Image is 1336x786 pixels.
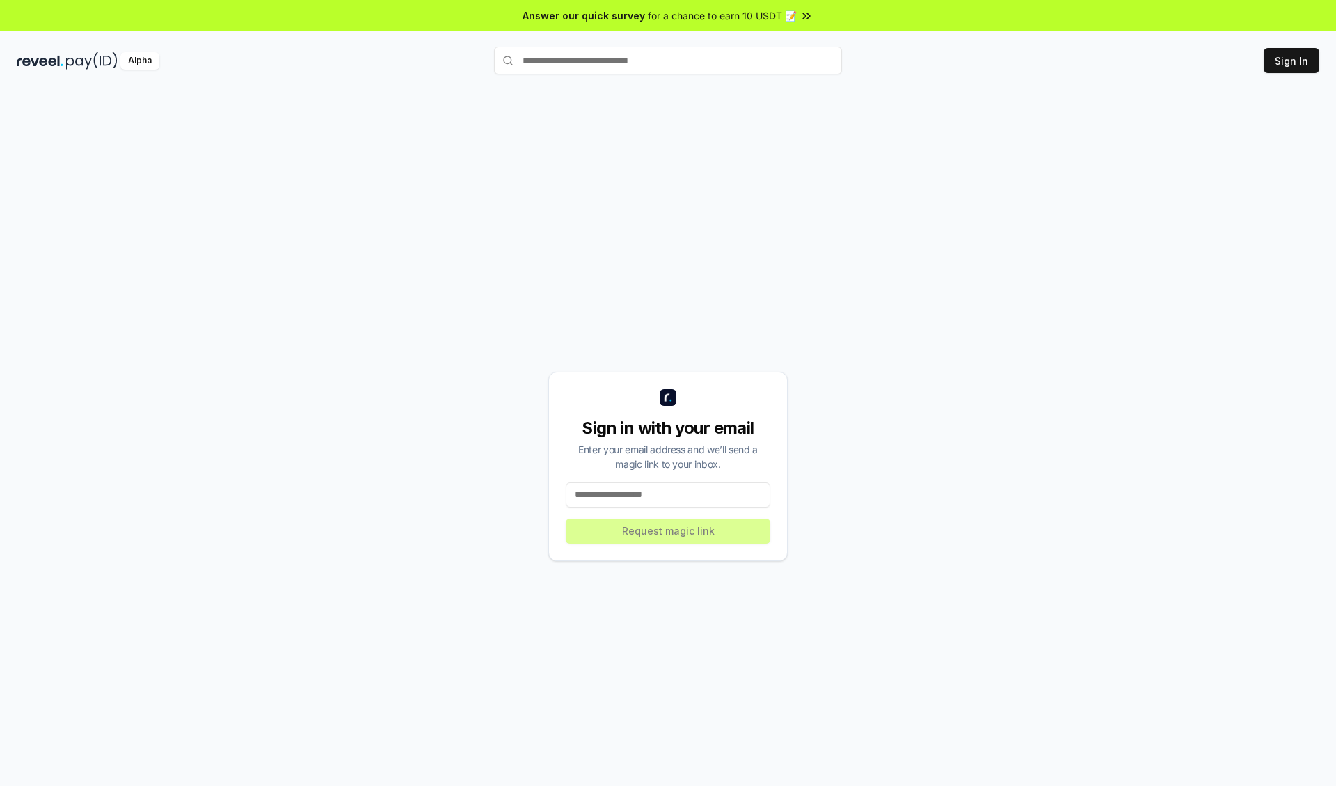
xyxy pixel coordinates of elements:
img: logo_small [660,389,676,406]
span: for a chance to earn 10 USDT 📝 [648,8,797,23]
span: Answer our quick survey [523,8,645,23]
img: reveel_dark [17,52,63,70]
div: Alpha [120,52,159,70]
button: Sign In [1264,48,1319,73]
img: pay_id [66,52,118,70]
div: Sign in with your email [566,417,770,439]
div: Enter your email address and we’ll send a magic link to your inbox. [566,442,770,471]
